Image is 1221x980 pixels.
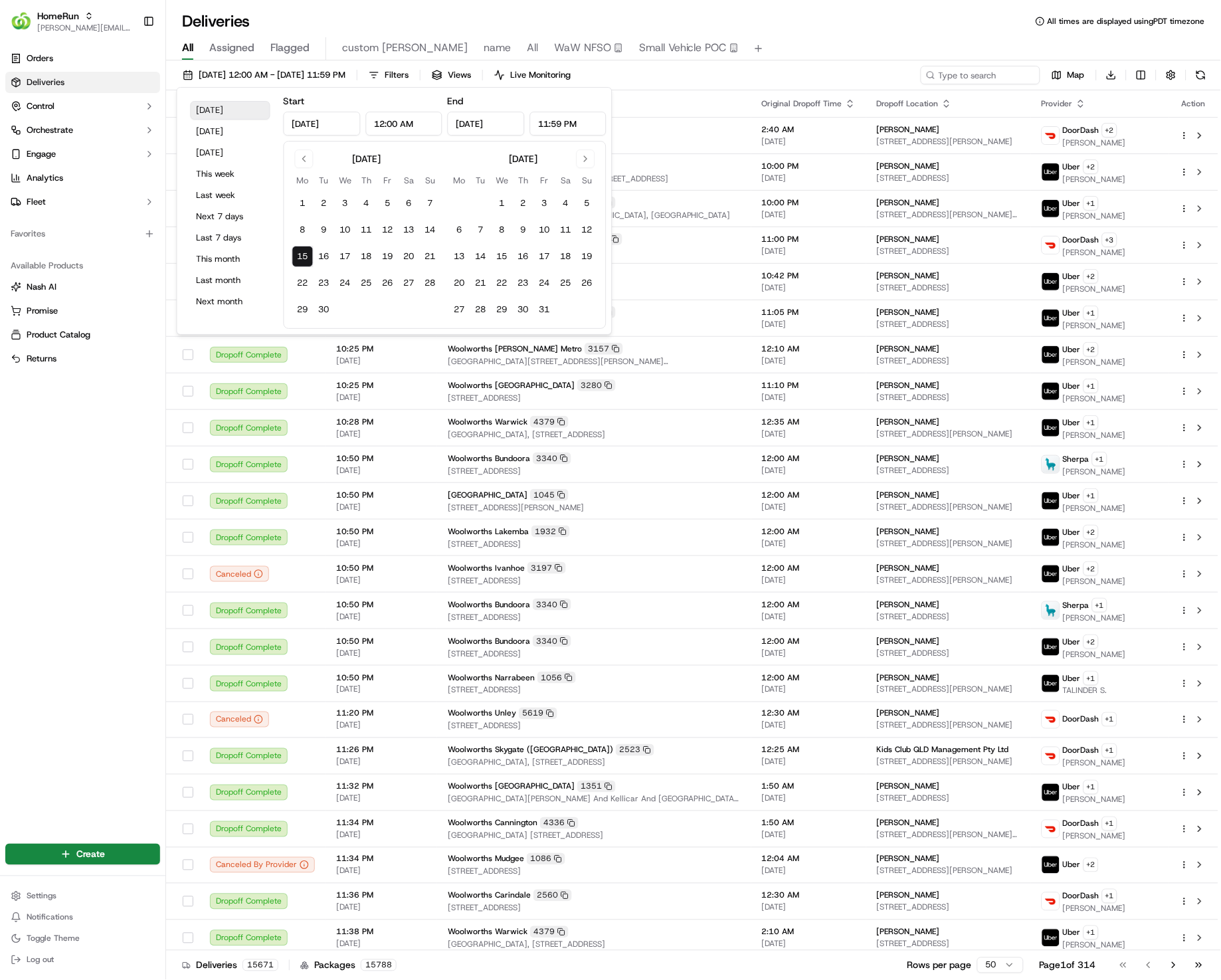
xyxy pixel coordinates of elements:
button: +2 [1083,635,1099,649]
button: 12 [377,219,399,241]
button: +1 [1102,889,1117,904]
button: Log out [5,951,160,969]
span: Woolworths [GEOGRAPHIC_DATA] [448,380,575,391]
img: uber-new-logo.jpeg [1042,638,1060,656]
span: [DATE] [762,392,856,403]
button: 27 [449,299,470,320]
img: Nash [13,13,40,40]
span: 10:28 PM [336,417,426,427]
span: Orders [27,52,53,64]
button: 7 [470,219,492,241]
span: Provider [1042,98,1073,109]
img: uber-new-logo.jpeg [1042,346,1060,363]
button: 5 [377,193,399,214]
button: Notifications [5,908,160,927]
input: Type to search [921,66,1040,84]
button: [DATE] [191,101,270,120]
button: 31 [534,299,555,320]
span: Flagged [270,40,310,56]
button: Live Monitoring [488,66,577,84]
img: doordash_logo_v2.png [1042,237,1060,254]
a: Nash AI [11,281,155,293]
button: 22 [292,272,314,294]
button: +2 [1083,525,1099,539]
span: Uber [1063,198,1081,209]
p: Welcome 👋 [13,53,242,74]
button: Last month [191,271,270,290]
a: 💻API Documentation [107,187,219,211]
span: Create [76,848,105,861]
th: Wednesday [492,173,513,187]
button: 6 [399,193,420,214]
button: 19 [577,246,598,267]
span: Uber [1063,381,1081,391]
span: [PERSON_NAME] [877,161,940,171]
button: +1 [1102,817,1117,831]
button: [DATE] 12:00 AM - [DATE] 11:59 PM [177,66,351,84]
div: Start new chat [45,127,218,140]
span: 11:05 PM [762,307,856,318]
button: 1 [292,193,314,214]
span: 10:42 PM [762,270,856,281]
span: custom [PERSON_NAME] [342,40,468,56]
a: Promise [11,305,155,317]
input: Got a question? Start typing here... [35,86,239,100]
button: +1 [1083,488,1099,503]
button: 8 [292,219,314,241]
span: [STREET_ADDRESS][PERSON_NAME][PERSON_NAME] [877,209,1020,220]
button: 2 [314,193,335,214]
input: Time [365,112,442,136]
button: 21 [470,272,492,294]
button: 17 [534,246,555,267]
span: [DATE] [762,173,856,183]
button: 22 [492,272,513,294]
button: Canceled [210,712,269,728]
button: 20 [399,246,420,267]
div: Favorites [5,223,160,245]
button: 30 [314,299,335,320]
span: Returns [27,353,56,365]
button: HomeRun [37,9,79,23]
span: [DATE] [336,392,426,403]
span: WaW NFSO [554,40,611,56]
span: DoorDash [1063,235,1099,245]
button: +2 [1083,342,1099,357]
button: Last week [191,186,270,205]
button: 18 [356,246,377,267]
span: [DATE] [336,429,426,439]
span: [STREET_ADDRESS] [448,393,741,403]
span: [PERSON_NAME] [877,124,940,135]
span: [STREET_ADDRESS] [877,392,1020,403]
img: uber-new-logo.jpeg [1042,310,1060,327]
img: uber-new-logo.jpeg [1042,200,1060,217]
button: 8 [492,219,513,241]
button: +1 [1092,452,1107,466]
span: [STREET_ADDRESS] [877,282,1020,293]
span: Product Catalog [27,329,90,341]
span: [DATE] [762,282,856,293]
button: +1 [1092,598,1107,613]
div: 3157 [585,343,623,355]
span: Views [448,69,471,81]
button: 16 [513,246,534,267]
button: +1 [1083,926,1099,940]
img: uber-new-logo.jpeg [1042,529,1060,546]
span: [STREET_ADDRESS] [877,319,1020,330]
th: Monday [292,173,314,187]
th: Monday [449,173,470,187]
button: [DATE] [191,122,270,141]
span: [STREET_ADDRESS][PERSON_NAME] [877,136,1020,147]
span: name [484,40,511,56]
span: [DATE] [762,319,856,330]
button: This week [191,165,270,183]
button: [DATE] [191,144,270,162]
img: sherpa_logo.png [1042,456,1060,473]
button: 30 [513,299,534,320]
span: [STREET_ADDRESS] [877,355,1020,366]
div: 4379 [530,416,569,428]
th: Saturday [399,173,420,187]
span: [PERSON_NAME][EMAIL_ADDRESS][DOMAIN_NAME] [37,23,132,33]
button: +2 [1083,858,1099,872]
span: 10:25 PM [336,343,426,354]
button: Views [426,66,477,84]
